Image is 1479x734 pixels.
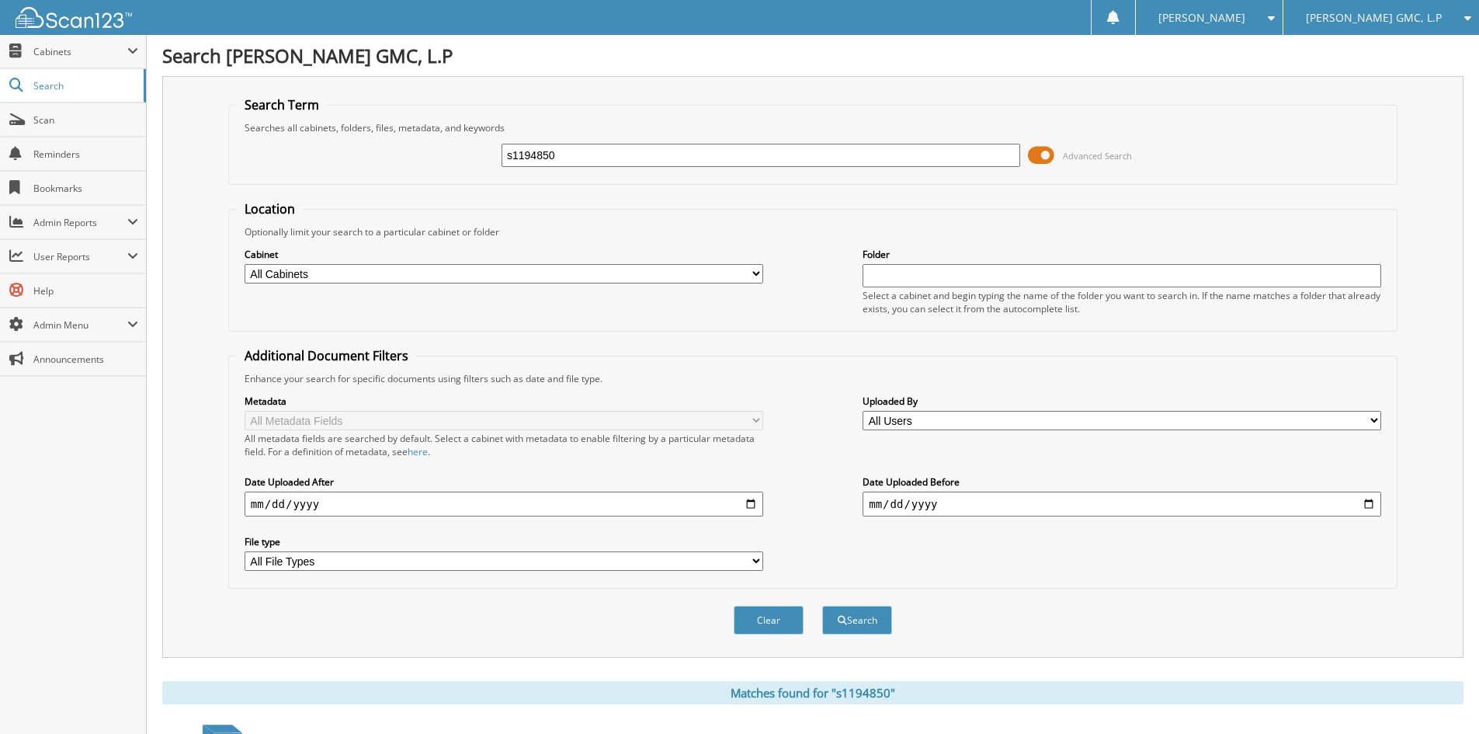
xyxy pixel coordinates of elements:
[162,43,1463,68] h1: Search [PERSON_NAME] GMC, L.P
[863,475,1381,489] label: Date Uploaded Before
[33,113,138,127] span: Scan
[33,216,127,229] span: Admin Reports
[245,395,763,408] label: Metadata
[245,492,763,517] input: start
[33,79,136,92] span: Search
[237,372,1389,385] div: Enhance your search for specific documents using filters such as date and file type.
[863,289,1381,315] div: Select a cabinet and begin typing the name of the folder you want to search in. If the name match...
[237,121,1389,134] div: Searches all cabinets, folders, files, metadata, and keywords
[162,681,1463,704] div: Matches found for "s1194850"
[1063,150,1132,162] span: Advanced Search
[237,225,1389,238] div: Optionally limit your search to a particular cabinet or folder
[33,318,127,332] span: Admin Menu
[237,200,303,217] legend: Location
[1306,13,1442,23] span: [PERSON_NAME] GMC, L.P
[33,45,127,58] span: Cabinets
[237,96,327,113] legend: Search Term
[822,606,892,635] button: Search
[33,284,138,297] span: Help
[863,248,1381,261] label: Folder
[1158,13,1245,23] span: [PERSON_NAME]
[245,475,763,489] label: Date Uploaded After
[33,353,138,366] span: Announcements
[245,248,763,261] label: Cabinet
[33,182,138,195] span: Bookmarks
[408,445,428,458] a: here
[237,347,416,364] legend: Additional Document Filters
[33,148,138,161] span: Reminders
[245,432,763,458] div: All metadata fields are searched by default. Select a cabinet with metadata to enable filtering b...
[33,250,127,263] span: User Reports
[863,395,1381,408] label: Uploaded By
[863,492,1381,517] input: end
[245,535,763,548] label: File type
[16,7,132,28] img: scan123-logo-white.svg
[734,606,804,635] button: Clear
